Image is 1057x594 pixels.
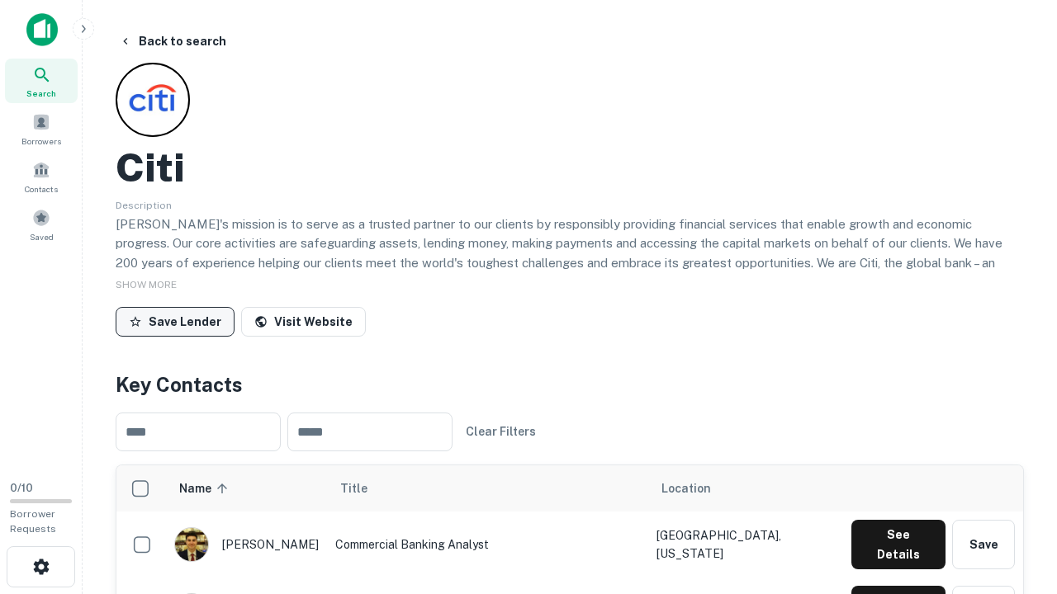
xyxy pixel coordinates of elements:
a: Saved [5,202,78,247]
span: Title [340,478,389,498]
th: Location [648,465,843,511]
span: Location [661,478,711,498]
span: SHOW MORE [116,279,177,290]
a: Borrowers [5,106,78,151]
td: [GEOGRAPHIC_DATA], [US_STATE] [648,511,843,577]
img: 1753279374948 [175,528,208,561]
a: Visit Website [241,307,366,337]
h4: Key Contacts [116,370,1024,399]
button: Save [952,520,1015,569]
span: 0 / 10 [10,482,33,494]
span: Borrowers [21,134,61,148]
button: Back to search [112,26,233,56]
span: Search [26,87,56,100]
button: Save Lender [116,307,235,337]
img: capitalize-icon.png [26,13,58,46]
span: Borrower Requests [10,508,56,535]
span: Contacts [25,182,58,196]
button: Clear Filters [459,417,543,446]
div: [PERSON_NAME] [174,527,319,562]
th: Name [166,465,327,511]
p: [PERSON_NAME]'s mission is to serve as a trusted partner to our clients by responsibly providing ... [116,214,1024,312]
td: Commercial Banking Analyst [327,511,648,577]
h2: Citi [116,144,185,191]
a: Search [5,59,78,103]
span: Name [179,478,233,498]
a: Contacts [5,154,78,199]
iframe: Chat Widget [974,462,1057,541]
span: Saved [30,230,54,243]
button: See Details [851,520,946,569]
th: Title [327,465,648,511]
span: Description [116,200,172,211]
